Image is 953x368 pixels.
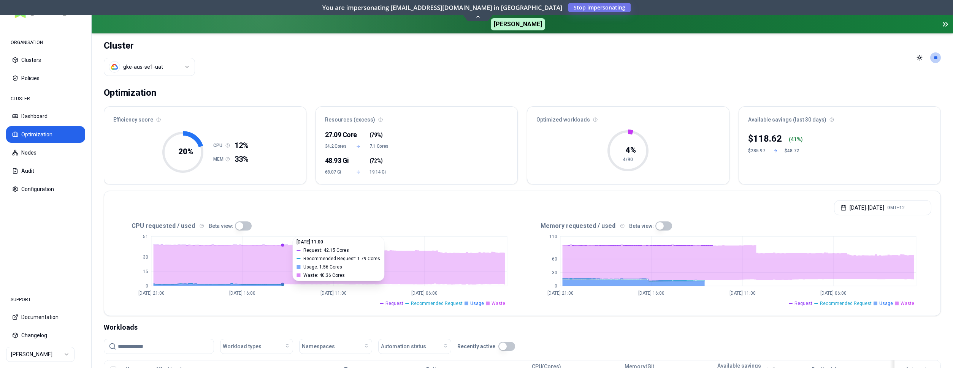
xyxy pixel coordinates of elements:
span: ( ) [369,157,383,164]
button: Documentation [6,309,85,325]
span: Usage [879,300,893,306]
tspan: 15 [143,269,148,274]
span: Automation status [381,343,426,350]
div: CPU requested / used [113,221,522,231]
span: 19.14 Gi [369,169,392,175]
div: $ [748,133,782,145]
tspan: [DATE] 11:00 [729,291,756,296]
tspan: 30 [552,270,557,275]
span: GMT+12 [887,205,905,211]
tspan: [DATE] 06:00 [820,291,847,296]
tspan: 4 % [626,145,636,155]
span: Waste [492,300,505,306]
span: 72% [371,157,381,164]
span: Workload types [223,343,262,350]
tspan: 20 % [178,147,193,156]
tspan: [DATE] 21:00 [138,291,165,296]
tspan: [DATE] 11:00 [320,291,347,296]
tspan: 30 [143,254,148,260]
p: Beta view: [209,222,233,230]
span: Recommended Request [411,300,463,306]
button: Optimization [6,126,85,143]
button: Nodes [6,144,85,161]
tspan: 0 [555,283,557,289]
h1: MEM [213,156,225,162]
tspan: [DATE] 06:00 [411,291,438,296]
div: Optimization [104,85,156,100]
span: 12% [235,140,249,151]
div: ( %) [789,136,803,143]
span: 68.07 Gi [325,169,347,175]
p: Recently active [457,343,495,350]
span: [PERSON_NAME] [491,18,545,30]
span: ( ) [369,131,383,139]
span: 34.2 Cores [325,143,347,149]
div: 48.93 Gi [325,155,347,166]
button: Clusters [6,52,85,68]
tspan: [DATE] 16:00 [638,291,664,296]
img: gcp [111,63,118,71]
div: ORGANISATION [6,35,85,50]
div: Optimized workloads [527,107,729,128]
tspan: 51 [143,234,148,239]
p: 41 [791,136,797,143]
div: Available savings (last 30 days) [739,107,941,128]
span: 33% [235,154,249,164]
button: Select a value [104,58,195,76]
button: Namespaces [299,339,372,354]
tspan: 60 [552,256,557,262]
p: 118.62 [753,133,782,145]
button: Dashboard [6,108,85,125]
button: Workload types [220,339,293,354]
button: Changelog [6,327,85,344]
div: gke-aus-se1-uat [123,63,163,71]
tspan: 0 [146,283,148,289]
span: 7.1 Cores [369,143,392,149]
div: Memory requested / used [522,221,931,231]
tspan: 4/90 [623,157,633,162]
div: 27.09 Core [325,130,347,140]
button: Automation status [378,339,451,354]
button: Audit [6,163,85,179]
button: Configuration [6,181,85,197]
tspan: [DATE] 16:00 [229,291,255,296]
span: Namespaces [302,343,335,350]
span: Request [794,300,812,306]
div: CLUSTER [6,91,85,106]
tspan: [DATE] 21:00 [547,291,574,296]
span: 79% [371,131,381,139]
div: SUPPORT [6,292,85,307]
h1: Cluster [104,39,195,52]
div: Efficiency score [104,107,306,128]
div: Workloads [104,322,941,333]
div: $285.97 [748,148,766,154]
tspan: 110 [549,234,557,239]
div: Resources (excess) [316,107,518,128]
span: Request [385,300,403,306]
h1: CPU [213,142,225,148]
button: Policies [6,70,85,87]
div: $48.72 [785,148,803,154]
span: Waste [901,300,914,306]
button: [DATE]-[DATE]GMT+12 [834,200,931,215]
span: Recommended Request [820,300,872,306]
span: Usage [470,300,484,306]
p: Beta view: [629,222,654,230]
